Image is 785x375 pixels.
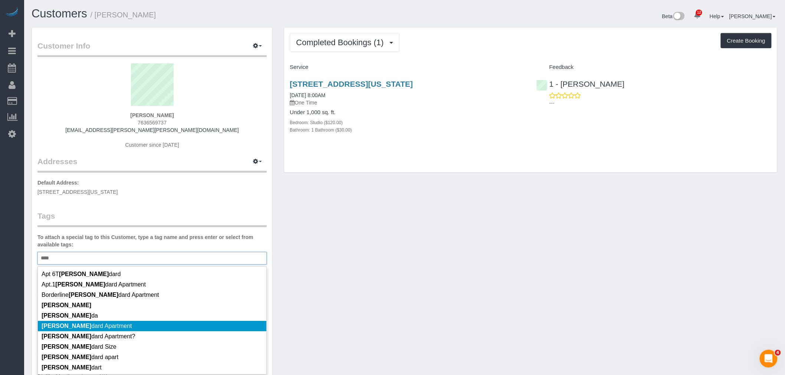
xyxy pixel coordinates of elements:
[290,80,413,88] a: [STREET_ADDRESS][US_STATE]
[696,10,702,16] span: 12
[42,333,135,339] span: dard Apartment?
[673,12,685,21] img: New interface
[37,40,267,57] legend: Customer Info
[721,33,772,49] button: Create Booking
[662,13,685,19] a: Beta
[65,127,239,133] a: [EMAIL_ADDRESS][PERSON_NAME][PERSON_NAME][DOMAIN_NAME]
[42,323,91,329] em: [PERSON_NAME]
[690,7,704,24] a: 12
[290,120,343,125] small: Bedroom: Studio ($120.00)
[536,80,625,88] a: 1 - [PERSON_NAME]
[290,99,525,106] p: One Time
[130,112,174,118] strong: [PERSON_NAME]
[775,350,781,356] span: 4
[37,210,267,227] legend: Tags
[42,312,98,319] span: da
[42,323,132,329] span: dard Apartment
[37,189,118,195] span: [STREET_ADDRESS][US_STATE]
[42,364,91,371] em: [PERSON_NAME]
[32,7,87,20] a: Customers
[37,233,267,248] label: To attach a special tag to this Customer, type a tag name and press enter or select from availabl...
[290,64,525,70] h4: Service
[42,302,91,308] em: [PERSON_NAME]
[760,350,778,368] iframe: Intercom live chat
[138,120,167,126] hm-ph: 7636569737
[710,13,724,19] a: Help
[536,64,772,70] h4: Feedback
[290,92,325,98] a: [DATE] 8:00AM
[42,354,118,360] span: dard apart
[55,281,105,288] em: [PERSON_NAME]
[42,292,159,298] span: Borderline dard Apartment
[290,33,400,52] button: Completed Bookings (1)
[729,13,776,19] a: [PERSON_NAME]
[42,312,91,319] em: [PERSON_NAME]
[42,344,91,350] em: [PERSON_NAME]
[42,271,121,277] span: Apt 6T dard
[59,271,109,277] em: [PERSON_NAME]
[69,292,118,298] em: [PERSON_NAME]
[290,109,525,116] h4: Under 1,000 sq. ft.
[549,99,772,107] p: ---
[42,344,116,350] span: dard Size
[42,364,102,371] span: dart
[91,11,156,19] small: / [PERSON_NAME]
[42,333,91,339] em: [PERSON_NAME]
[290,127,352,133] small: Bathroom: 1 Bathroom ($30.00)
[37,179,79,186] label: Default Address:
[42,354,91,360] em: [PERSON_NAME]
[296,38,387,47] span: Completed Bookings (1)
[4,7,19,18] img: Automaid Logo
[42,281,146,288] span: Apt.1 dard Apartment
[125,142,179,148] span: Customer since [DATE]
